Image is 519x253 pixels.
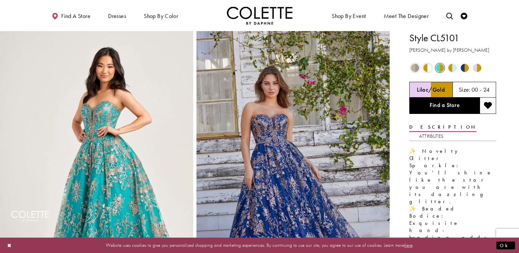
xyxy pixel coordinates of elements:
[382,7,431,25] a: Meet the designer
[459,86,471,93] span: Size:
[459,62,471,74] div: Navy/Gold
[409,62,421,74] div: Gold/Pewter
[227,7,292,25] a: Visit Home Page
[409,62,496,74] div: Product color controls state depends on size chosen
[459,7,469,25] a: Check Wishlist
[409,31,496,45] h1: Style CL5101
[4,240,15,251] button: Close Dialog
[384,13,429,19] span: Meet the designer
[106,7,128,25] span: Dresses
[419,132,443,141] a: Attributes
[50,7,92,25] a: Find a store
[330,7,367,25] span: Shop By Event
[142,7,180,25] span: Shop by color
[480,98,496,114] button: Add to wishlist
[332,13,366,19] span: Shop By Event
[434,62,446,74] div: Turquoise/Gold
[409,122,476,132] a: Description
[404,242,413,248] a: here
[144,13,178,19] span: Shop by color
[227,7,292,25] img: Colette by Daphne
[417,86,445,93] h5: Chosen color
[409,46,496,54] h3: [PERSON_NAME] by [PERSON_NAME]
[472,62,483,74] div: Lilac/Gold
[445,7,454,25] a: Toggle search
[61,13,90,19] span: Find a store
[472,86,490,93] h5: 00 - 24
[422,62,433,74] div: Gold/White
[47,241,472,250] p: Website uses cookies to give you personalized shopping and marketing experiences. By continuing t...
[108,13,126,19] span: Dresses
[496,241,515,249] button: Submit Dialog
[409,98,480,114] a: Find a Store
[447,62,458,74] div: Light Blue/Gold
